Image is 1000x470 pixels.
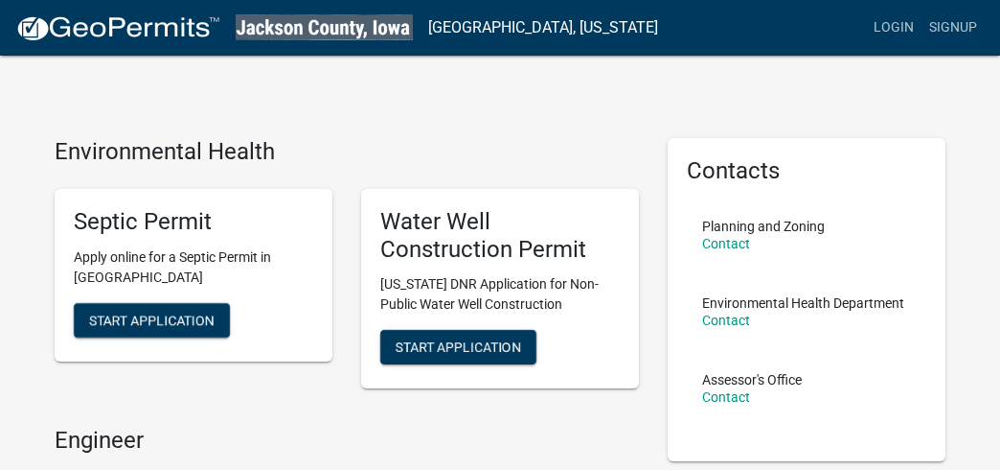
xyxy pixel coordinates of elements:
[55,138,639,166] h4: Environmental Health
[396,340,521,355] span: Start Application
[236,14,413,40] img: Jackson County, Iowa
[702,373,802,387] p: Assessor's Office
[380,208,620,264] h5: Water Well Construction Permit
[702,220,825,233] p: Planning and Zoning
[687,157,926,185] h5: Contacts
[428,12,658,44] a: [GEOGRAPHIC_DATA], [US_STATE]
[702,296,904,310] p: Environmental Health Department
[74,208,313,236] h5: Septic Permit
[74,303,230,338] button: Start Application
[380,274,620,315] p: [US_STATE] DNR Application for Non-Public Water Well Construction
[921,10,985,46] a: Signup
[89,312,215,327] span: Start Application
[866,10,921,46] a: Login
[74,247,313,288] p: Apply online for a Septic Permit in [GEOGRAPHIC_DATA]
[702,313,750,328] a: Contact
[702,389,750,405] a: Contact
[55,427,639,455] h4: Engineer
[380,330,536,364] button: Start Application
[702,236,750,251] a: Contact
